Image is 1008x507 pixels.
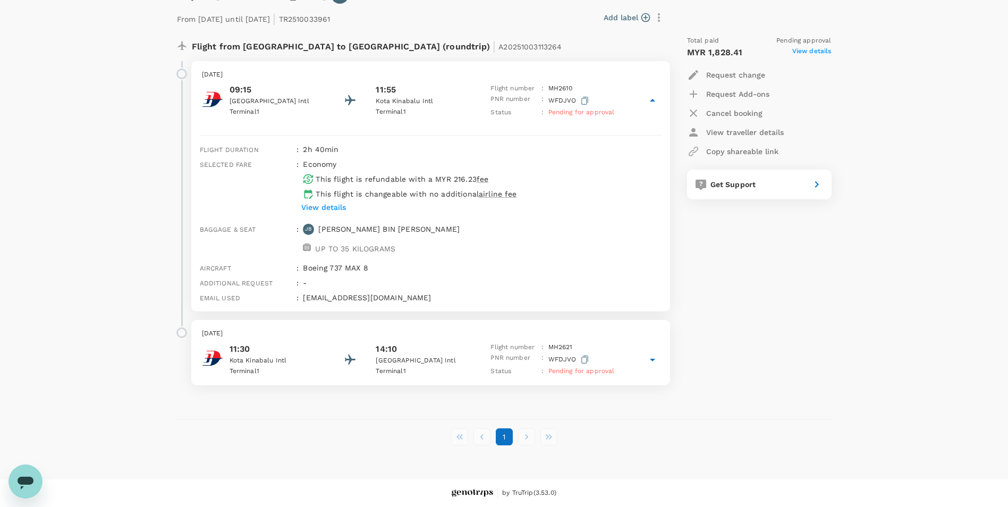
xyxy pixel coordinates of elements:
p: 11:55 [376,83,396,96]
span: View details [792,46,832,59]
div: : [292,219,299,258]
p: [GEOGRAPHIC_DATA] Intl [376,356,471,366]
img: Malaysia Airlines [202,89,223,110]
p: Kota Kinabalu Intl [376,96,471,107]
div: : [292,273,299,288]
p: Terminal 1 [230,107,325,117]
span: Total paid [687,36,719,46]
p: UP TO 35 KILOGRAMS [315,243,395,254]
button: Request change [687,65,765,84]
p: Flight from [GEOGRAPHIC_DATA] to [GEOGRAPHIC_DATA] (roundtrip) [192,36,562,55]
p: MH 2621 [548,342,573,353]
span: Additional request [200,280,273,287]
p: [PERSON_NAME] BIN [PERSON_NAME] [318,224,460,234]
p: This flight is refundable with a MYR 216.23 [316,174,488,184]
p: Flight number [490,342,537,353]
p: From [DATE] until [DATE] TR2510033961 [177,8,331,27]
p: Flight number [490,83,537,94]
div: : [292,155,299,219]
p: JB [305,225,312,233]
div: Boeing 737 MAX 8 [299,258,661,273]
nav: pagination navigation [448,428,560,445]
p: Request change [706,70,765,80]
p: This flight is changeable with no additional [316,189,516,199]
p: Terminal 1 [230,366,325,377]
p: View traveller details [706,127,784,138]
span: | [493,39,496,54]
button: View traveller details [687,123,784,142]
p: economy [303,159,336,170]
span: Baggage & seat [200,226,256,233]
p: : [541,353,544,366]
button: Request Add-ons [687,84,769,104]
p: Status [490,107,537,118]
p: [EMAIL_ADDRESS][DOMAIN_NAME] [303,292,661,303]
button: Cancel booking [687,104,763,123]
p: MYR 1,828.41 [687,46,743,59]
button: Add label [604,12,650,23]
p: Kota Kinabalu Intl [230,356,325,366]
div: : [292,140,299,155]
span: fee [477,175,488,183]
p: : [541,94,544,107]
div: : [292,288,299,303]
span: airline fee [479,190,517,198]
img: baggage-icon [303,243,311,251]
button: Copy shareable link [687,142,778,161]
p: Cancel booking [706,108,763,119]
p: PNR number [490,94,537,107]
p: : [541,83,544,94]
iframe: Button to launch messaging window [9,464,43,498]
p: PNR number [490,353,537,366]
p: [GEOGRAPHIC_DATA] Intl [230,96,325,107]
p: MH 2610 [548,83,573,94]
p: WFDJVO [548,94,591,107]
p: 14:10 [376,343,397,356]
span: by TruTrip ( 3.53.0 ) [502,488,556,498]
span: | [273,11,276,26]
p: : [541,342,544,353]
span: A20251003113264 [498,43,562,51]
span: Email used [200,294,241,302]
p: Terminal 1 [376,366,471,377]
div: : [292,258,299,273]
img: Malaysia Airlines [202,348,223,369]
p: 11:30 [230,343,325,356]
p: : [541,107,544,118]
p: 2h 40min [303,144,661,155]
p: : [541,366,544,377]
span: Pending for approval [548,108,615,116]
p: [DATE] [202,70,659,80]
p: Terminal 1 [376,107,471,117]
p: 09:15 [230,83,325,96]
button: View details [299,199,349,215]
p: Status [490,366,537,377]
p: Copy shareable link [706,146,778,157]
p: Request Add-ons [706,89,769,99]
p: View details [301,202,346,213]
p: [DATE] [202,328,659,339]
img: Genotrips - EPOMS [452,489,493,497]
span: Pending approval [776,36,831,46]
span: Pending for approval [548,367,615,375]
span: Aircraft [200,265,231,272]
button: page 1 [496,428,513,445]
span: Selected fare [200,161,252,168]
div: - [299,273,661,288]
span: Get Support [710,180,756,189]
span: Flight duration [200,146,259,154]
p: WFDJVO [548,353,591,366]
